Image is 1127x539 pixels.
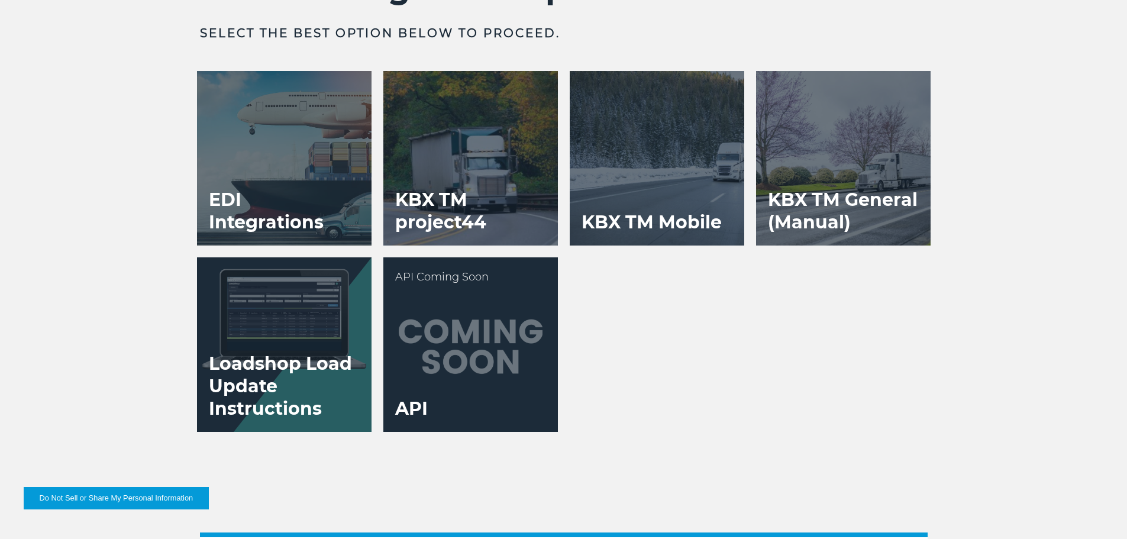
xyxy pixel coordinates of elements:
[570,199,734,246] h3: KBX TM Mobile
[200,25,928,41] h3: Select the best option below to proceed.
[395,269,546,285] p: API Coming Soon
[383,71,558,246] a: KBX TM project44
[383,386,440,432] h3: API
[1068,482,1127,539] iframe: Chat Widget
[197,177,372,246] h3: EDI Integrations
[24,487,209,509] button: Do Not Sell or Share My Personal Information
[383,177,558,246] h3: KBX TM project44
[756,71,931,246] a: KBX TM General (Manual)
[570,71,744,246] a: KBX TM Mobile
[197,71,372,246] a: EDI Integrations
[756,177,931,246] h3: KBX TM General (Manual)
[197,257,372,432] a: Loadshop Load Update Instructions
[383,257,558,432] a: API
[197,341,372,432] h3: Loadshop Load Update Instructions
